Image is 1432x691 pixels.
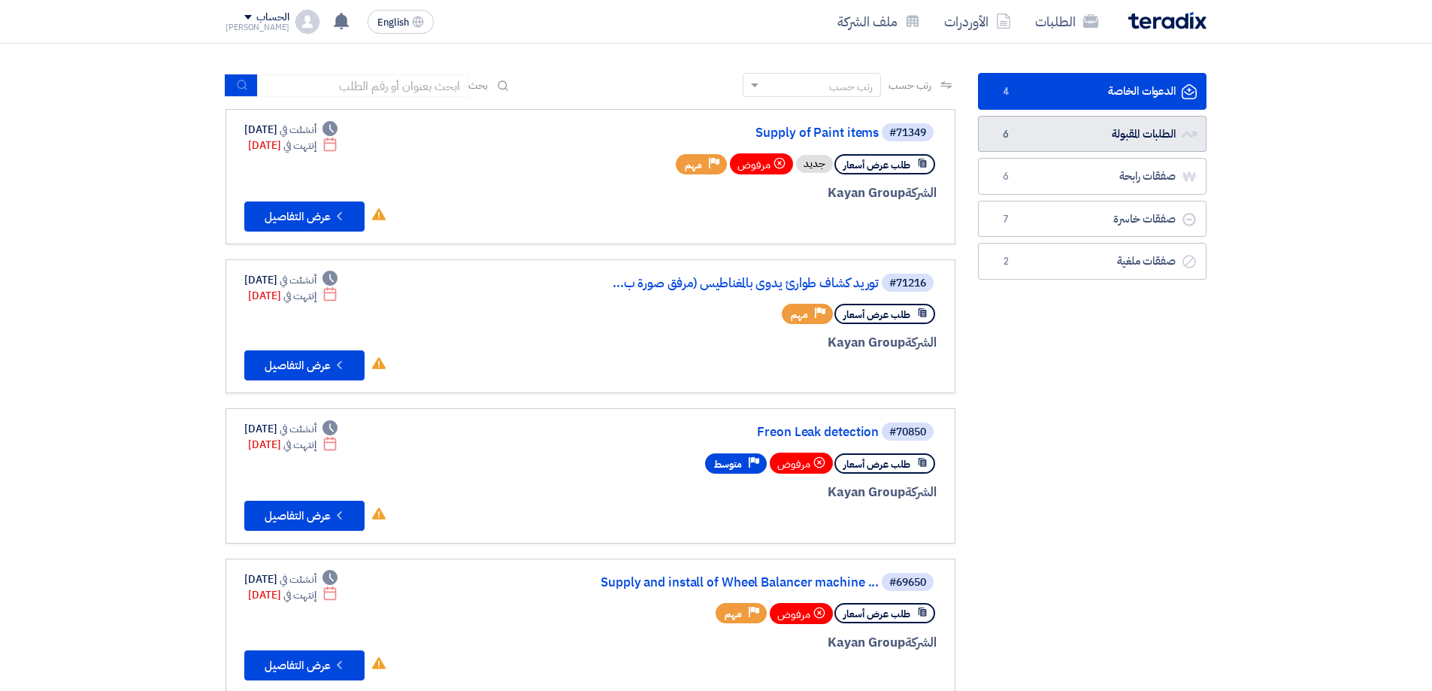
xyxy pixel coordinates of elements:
span: إنتهت في [283,288,316,304]
a: الأوردرات [932,4,1023,39]
div: [DATE] [248,587,338,603]
div: [DATE] [244,272,338,288]
a: الدعوات الخاصة4 [978,73,1206,110]
a: Supply of Paint items [578,126,879,140]
span: إنتهت في [283,138,316,153]
span: طلب عرض أسعار [843,607,910,621]
a: ملف الشركة [825,4,932,39]
div: Kayan Group [575,183,937,203]
div: [DATE] [248,288,338,304]
div: #69650 [889,577,926,588]
div: جديد [796,155,833,173]
span: مهم [725,607,742,621]
a: صفقات ملغية2 [978,243,1206,280]
a: توريد كشاف طوارئ يدوى بالمغناطيس (مرفق صورة ب... [578,277,879,290]
input: ابحث بعنوان أو رقم الطلب [258,74,468,97]
a: صفقات رابحة6 [978,158,1206,195]
div: الحساب [256,11,289,24]
div: #71216 [889,278,926,289]
span: إنتهت في [283,437,316,453]
span: مهم [685,158,702,172]
span: 6 [997,169,1015,184]
div: مرفوض [730,153,793,174]
div: رتب حسب [829,79,873,95]
div: Kayan Group [575,483,937,502]
button: عرض التفاصيل [244,650,365,680]
span: أنشئت في [280,122,316,138]
div: مرفوض [770,453,833,474]
span: مهم [791,308,808,322]
span: أنشئت في [280,272,316,288]
span: أنشئت في [280,571,316,587]
a: صفقات خاسرة7 [978,201,1206,238]
a: الطلبات المقبولة6 [978,116,1206,153]
span: الشركة [905,183,937,202]
div: [DATE] [244,571,338,587]
span: إنتهت في [283,587,316,603]
img: Teradix logo [1128,12,1206,29]
div: Kayan Group [575,633,937,653]
div: [DATE] [244,421,338,437]
div: Kayan Group [575,333,937,353]
span: English [377,17,409,28]
span: الشركة [905,333,937,352]
span: بحث [468,77,488,93]
button: English [368,10,434,34]
div: [DATE] [248,437,338,453]
a: Freon Leak detection [578,426,879,439]
span: 4 [997,84,1015,99]
span: متوسط [714,457,742,471]
div: [PERSON_NAME] [226,23,289,32]
span: 2 [997,254,1015,269]
span: طلب عرض أسعار [843,308,910,322]
span: الشركة [905,483,937,502]
button: عرض التفاصيل [244,501,365,531]
span: طلب عرض أسعار [843,158,910,172]
div: #70850 [889,427,926,438]
a: الطلبات [1023,4,1110,39]
span: الشركة [905,633,937,652]
button: عرض التفاصيل [244,202,365,232]
span: طلب عرض أسعار [843,457,910,471]
span: رتب حسب [889,77,931,93]
div: #71349 [889,128,926,138]
img: profile_test.png [295,10,319,34]
span: أنشئت في [280,421,316,437]
button: عرض التفاصيل [244,350,365,380]
div: [DATE] [244,122,338,138]
div: مرفوض [770,603,833,624]
a: Supply and install of Wheel Balancer machine ... [578,576,879,589]
span: 7 [997,212,1015,227]
span: 6 [997,127,1015,142]
div: [DATE] [248,138,338,153]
